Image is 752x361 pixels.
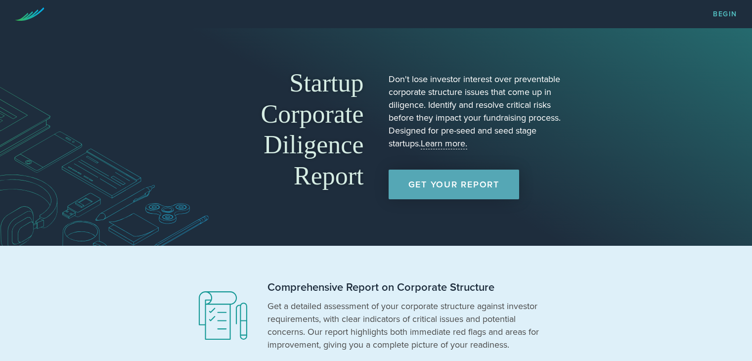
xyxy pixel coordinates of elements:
[421,138,467,149] a: Learn more.
[389,73,564,150] p: Don't lose investor interest over preventable corporate structure issues that come up in diligenc...
[389,170,519,199] a: Get Your Report
[267,280,544,295] h2: Comprehensive Report on Corporate Structure
[713,11,737,18] a: Begin
[188,68,364,191] h1: Startup Corporate Diligence Report
[267,300,544,351] p: Get a detailed assessment of your corporate structure against investor requirements, with clear i...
